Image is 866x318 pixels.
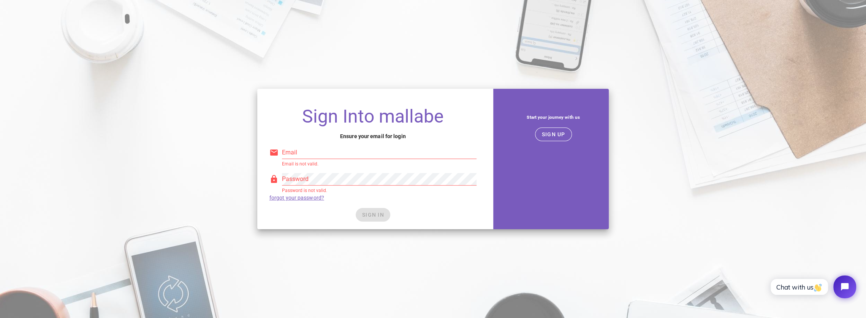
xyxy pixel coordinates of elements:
[269,107,477,126] h1: Sign Into mallabe
[269,132,477,140] h4: Ensure your email for login
[762,269,863,305] iframe: Tidio Chat
[535,128,572,141] button: SIGN UP
[541,131,565,137] span: SIGN UP
[504,113,603,121] h5: Start your journey with us
[269,195,324,201] a: forgot your password?
[282,162,477,166] div: Email is not valid.
[282,188,477,193] div: Password is not valid.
